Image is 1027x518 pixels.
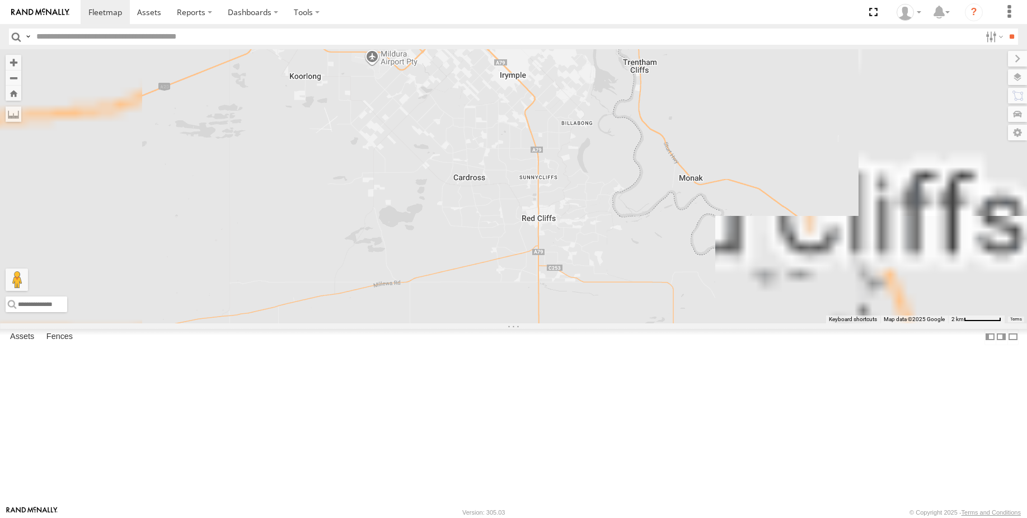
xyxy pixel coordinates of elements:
label: Assets [4,329,40,345]
span: Map data ©2025 Google [884,316,945,322]
a: Terms and Conditions [962,509,1021,516]
button: Zoom Home [6,86,21,101]
label: Search Filter Options [981,29,1005,45]
img: rand-logo.svg [11,8,69,16]
label: Dock Summary Table to the Left [984,329,996,345]
button: Zoom in [6,55,21,70]
label: Map Settings [1008,125,1027,140]
div: Version: 305.03 [462,509,505,516]
label: Dock Summary Table to the Right [996,329,1007,345]
span: 2 km [951,316,964,322]
button: Keyboard shortcuts [829,315,877,323]
label: Hide Summary Table [1007,329,1019,345]
label: Search Query [24,29,32,45]
button: Zoom out [6,70,21,86]
i: ? [965,3,983,21]
button: Map Scale: 2 km per 63 pixels [948,315,1005,323]
label: Fences [41,329,78,345]
a: Visit our Website [6,507,58,518]
button: Drag Pegman onto the map to open Street View [6,269,28,291]
a: Terms [1010,317,1022,321]
label: Measure [6,106,21,122]
div: Georgie Mauger [893,4,925,21]
div: © Copyright 2025 - [909,509,1021,516]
